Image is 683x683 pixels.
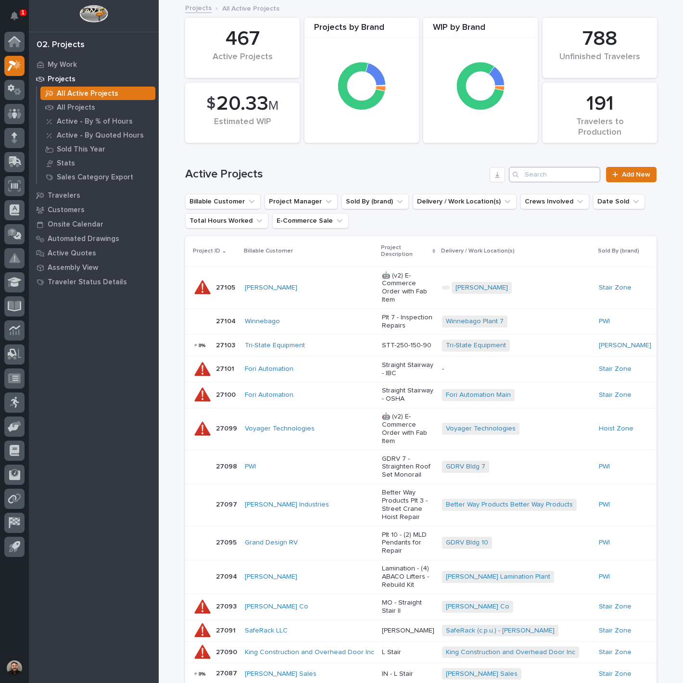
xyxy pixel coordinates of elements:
[599,365,632,373] a: Stair Zone
[265,194,338,209] button: Project Manager
[29,260,159,275] a: Assembly View
[599,341,651,350] a: [PERSON_NAME]
[559,117,641,137] div: Travelers to Production
[599,648,632,657] a: Stair Zone
[441,246,515,256] p: Delivery / Work Location(s)
[216,389,238,399] p: 27100
[599,284,632,292] a: Stair Zone
[423,23,538,38] div: WIP by Brand
[57,159,75,168] p: Stats
[446,341,506,350] a: Tri-State Equipment
[202,27,283,51] div: 467
[382,413,434,445] p: 🤖 (v2) E-Commerce Order with Fab Item
[381,242,430,260] p: Project Description
[185,167,486,181] h1: Active Projects
[57,117,133,126] p: Active - By % of Hours
[216,316,238,326] p: 27104
[382,565,434,589] p: Lamination - (4) ABACO Lifters - Rebuild Kit
[446,391,511,399] a: Fori Automation Main
[48,278,127,287] p: Traveler Status Details
[245,627,288,635] a: SafeRack LLC
[222,2,279,13] p: All Active Projects
[48,61,77,69] p: My Work
[272,213,349,228] button: E-Commerce Sale
[304,23,419,38] div: Projects by Brand
[48,75,76,84] p: Projects
[245,341,305,350] a: Tri-State Equipment
[268,100,278,112] span: M
[21,9,25,16] p: 1
[245,573,297,581] a: [PERSON_NAME]
[245,539,298,547] a: Grand Design RV
[37,114,159,128] a: Active - By % of Hours
[599,603,632,611] a: Stair Zone
[48,220,103,229] p: Onsite Calendar
[57,145,105,154] p: Sold This Year
[216,499,239,509] p: 27097
[216,646,239,657] p: 27090
[48,191,80,200] p: Travelers
[245,603,308,611] a: [PERSON_NAME] Co
[593,194,645,209] button: Date Sold
[446,603,509,611] a: [PERSON_NAME] Co
[599,391,632,399] a: Stair Zone
[382,648,434,657] p: L Stair
[446,670,518,678] a: [PERSON_NAME] Sales
[559,92,641,116] div: 191
[48,206,85,215] p: Customers
[216,625,238,635] p: 27091
[216,340,237,350] p: 27103
[245,284,297,292] a: [PERSON_NAME]
[29,246,159,260] a: Active Quotes
[216,461,239,471] p: 27098
[599,539,610,547] a: PWI
[382,387,434,403] p: Straight Stairway - OSHA
[193,246,220,256] p: Project ID
[37,87,159,100] a: All Active Projects
[382,627,434,635] p: [PERSON_NAME]
[446,425,516,433] a: Voyager Technologies
[245,391,293,399] a: Fori Automation
[455,284,508,292] a: [PERSON_NAME]
[509,167,600,182] input: Search
[29,217,159,231] a: Onsite Calendar
[599,627,632,635] a: Stair Zone
[599,463,610,471] a: PWI
[29,57,159,72] a: My Work
[216,537,239,547] p: 27095
[559,52,641,72] div: Unfinished Travelers
[216,363,236,373] p: 27101
[37,156,159,170] a: Stats
[29,202,159,217] a: Customers
[216,601,239,611] p: 27093
[29,188,159,202] a: Travelers
[245,463,256,471] a: PWI
[245,365,293,373] a: Fori Automation
[29,72,159,86] a: Projects
[382,272,434,304] p: 🤖 (v2) E-Commerce Order with Fab Item
[598,246,639,256] p: Sold By (brand)
[382,670,434,678] p: IN - L Stair
[382,531,434,555] p: Plt 10 - (2) MLD Pendants for Repair
[48,249,96,258] p: Active Quotes
[12,12,25,27] div: Notifications1
[37,142,159,156] a: Sold This Year
[599,501,610,509] a: PWI
[382,361,434,378] p: Straight Stairway - IBC
[29,275,159,289] a: Traveler Status Details
[185,2,212,13] a: Projects
[382,599,434,615] p: MO - Straight Stair II
[599,317,610,326] a: PWI
[382,489,434,521] p: Better Way Products Plt 3 - Street Crane Hoist Repair
[29,231,159,246] a: Automated Drawings
[382,455,434,479] p: GDRV 7 - Straighten Roof Set Monorail
[599,670,632,678] a: Stair Zone
[245,670,316,678] a: [PERSON_NAME] Sales
[216,571,239,581] p: 27094
[57,103,95,112] p: All Projects
[599,573,610,581] a: PWI
[341,194,409,209] button: Sold By (brand)
[79,5,108,23] img: Workspace Logo
[382,341,434,350] p: STT-250-150-90
[244,246,293,256] p: Billable Customer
